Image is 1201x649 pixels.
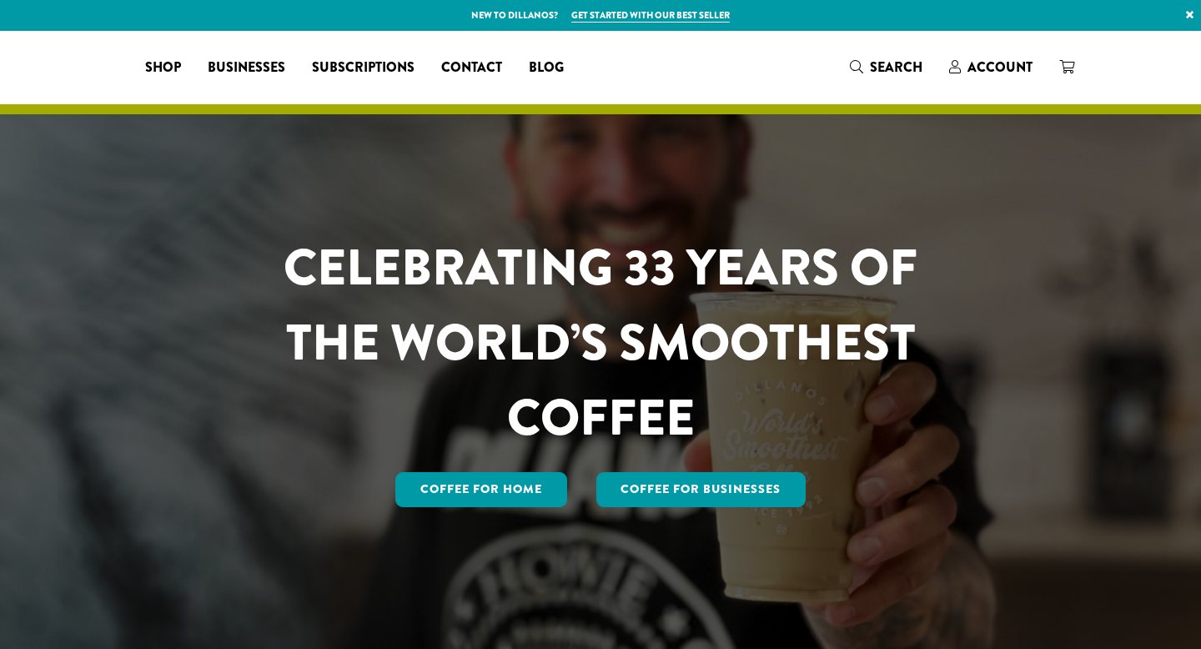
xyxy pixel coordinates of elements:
[208,58,285,78] span: Businesses
[312,58,415,78] span: Subscriptions
[145,58,181,78] span: Shop
[967,58,1033,77] span: Account
[132,54,194,81] a: Shop
[441,58,502,78] span: Contact
[837,53,936,81] a: Search
[571,8,730,23] a: Get started with our best seller
[596,472,807,507] a: Coffee For Businesses
[529,58,564,78] span: Blog
[395,472,567,507] a: Coffee for Home
[234,230,967,455] h1: CELEBRATING 33 YEARS OF THE WORLD’S SMOOTHEST COFFEE
[870,58,922,77] span: Search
